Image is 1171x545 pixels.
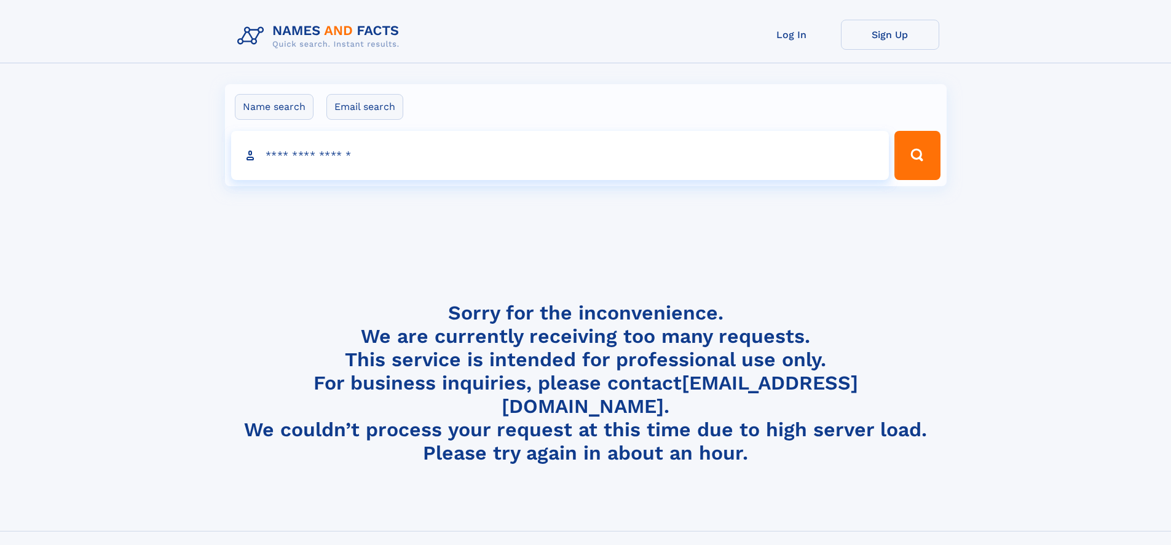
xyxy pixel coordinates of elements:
[743,20,841,50] a: Log In
[841,20,939,50] a: Sign Up
[232,301,939,465] h4: Sorry for the inconvenience. We are currently receiving too many requests. This service is intend...
[235,94,313,120] label: Name search
[894,131,940,180] button: Search Button
[502,371,858,418] a: [EMAIL_ADDRESS][DOMAIN_NAME]
[326,94,403,120] label: Email search
[232,20,409,53] img: Logo Names and Facts
[231,131,889,180] input: search input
